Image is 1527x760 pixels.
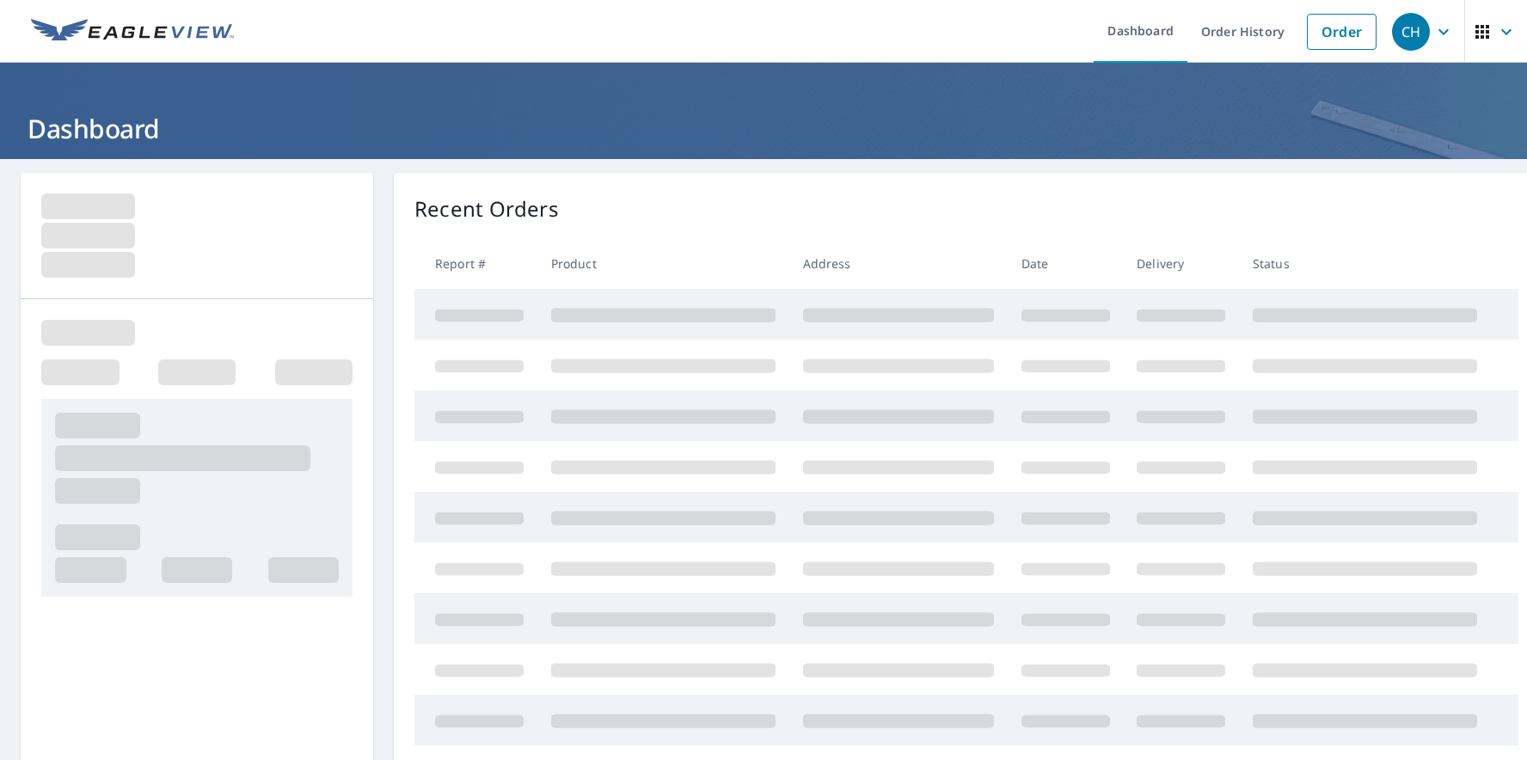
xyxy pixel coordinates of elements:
h1: Dashboard [21,111,1506,146]
th: Status [1239,238,1491,289]
img: EV Logo [31,19,234,45]
p: Recent Orders [414,193,559,224]
th: Delivery [1123,238,1239,289]
th: Date [1008,238,1124,289]
th: Product [537,238,789,289]
a: Order [1307,14,1377,50]
th: Report # [414,238,537,289]
th: Address [789,238,1008,289]
div: CH [1392,13,1430,51]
